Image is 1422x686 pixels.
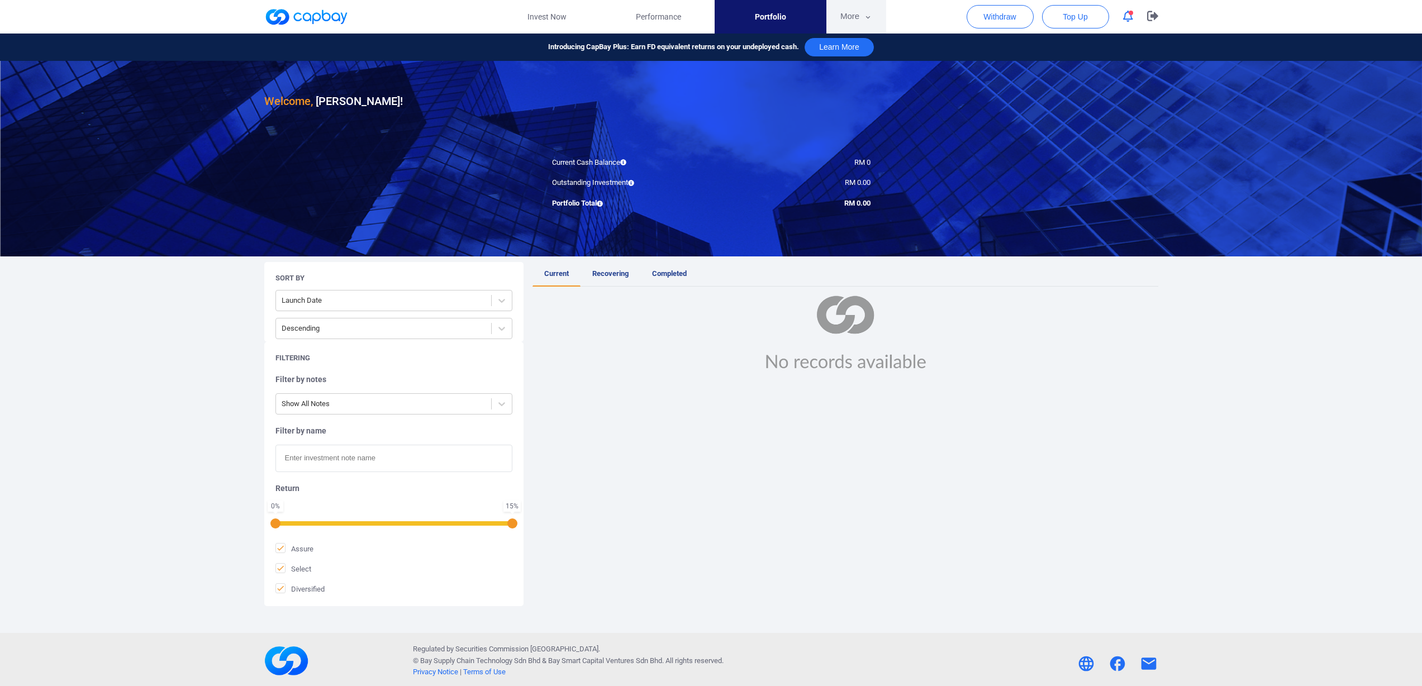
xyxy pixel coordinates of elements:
h5: Filter by notes [275,374,512,384]
div: 0 % [270,503,281,509]
span: RM 0 [854,158,871,166]
h5: Filtering [275,353,310,363]
button: Top Up [1042,5,1109,28]
span: Assure [275,543,313,554]
div: Portfolio Total [544,198,711,209]
span: Recovering [592,269,629,278]
a: Terms of Use [463,668,506,676]
p: Regulated by Securities Commission [GEOGRAPHIC_DATA]. © Bay Supply Chain Technology Sdn Bhd & . A... [413,644,724,678]
span: Portfolio [755,11,786,23]
span: RM 0.00 [845,178,871,187]
span: Current [544,269,569,278]
span: Diversified [275,583,325,594]
span: Completed [652,269,687,278]
input: Enter investment note name [275,445,512,472]
h3: [PERSON_NAME] ! [264,92,403,110]
span: Top Up [1063,11,1087,22]
h5: Filter by name [275,426,512,436]
span: Performance [636,11,681,23]
span: Welcome, [264,94,313,108]
img: noRecord [752,296,939,370]
span: RM 0.00 [844,199,871,207]
h5: Sort By [275,273,305,283]
span: Introducing CapBay Plus: Earn FD equivalent returns on your undeployed cash. [548,41,799,53]
button: Withdraw [967,5,1034,28]
span: Select [275,563,311,574]
div: Outstanding Investment [544,177,711,189]
button: Learn More [805,38,874,56]
div: Current Cash Balance [544,157,711,169]
a: Privacy Notice [413,668,458,676]
div: 15 % [506,503,519,509]
h5: Return [275,483,512,493]
img: footerLogo [264,639,309,683]
span: Bay Smart Capital Ventures Sdn Bhd [548,656,662,665]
